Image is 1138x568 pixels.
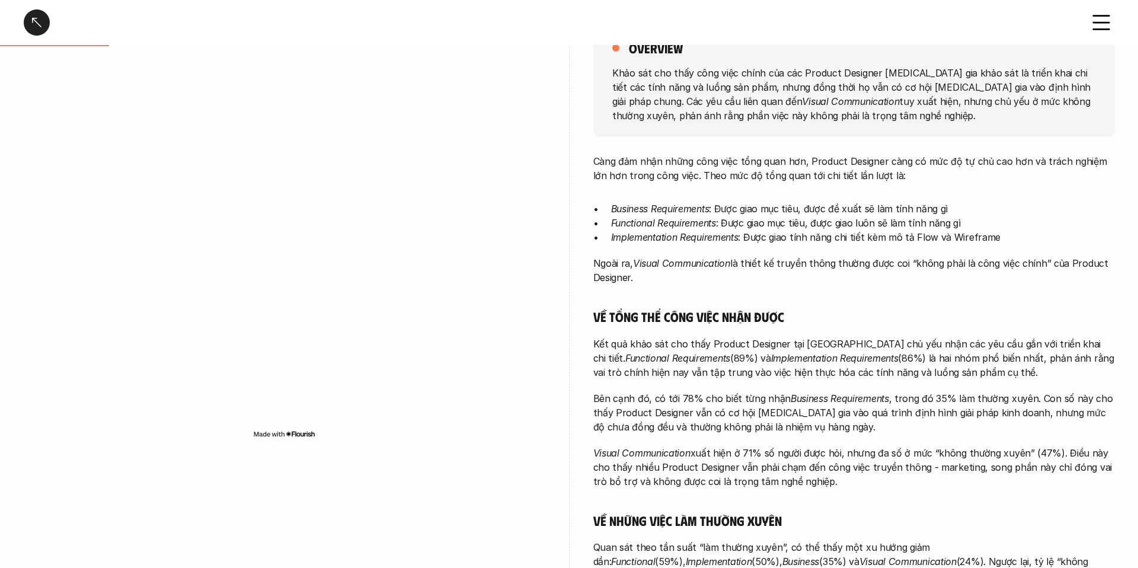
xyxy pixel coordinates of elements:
[593,391,1115,434] p: Bên cạnh đó, có tới 78% cho biết từng nhận , trong đó 35% làm thường xuyên. Con số này cho thấy P...
[802,95,899,107] em: Visual Communication
[611,230,1115,244] p: : Được giao tính năng chi tiết kèm mô tả Flow và Wireframe
[611,216,1115,230] p: : Được giao mục tiêu, được giao luôn sẽ làm tính năng gì
[611,556,655,567] em: Functional
[611,231,739,243] em: Implementation Requirements
[593,447,691,459] em: Visual Communication
[593,256,1115,285] p: Ngoài ra, là thiết kế truyền thông thường được coi “không phải là công việc chính” của Product De...
[771,352,899,364] em: Implementation Requirements
[859,556,957,567] em: Visual Communication
[611,217,716,229] em: Functional Requirements
[611,202,1115,216] p: : Được giao mục tiêu, được đề xuất sẽ làm tính năng gì
[791,393,889,404] em: Business Requirements
[593,154,1115,183] p: Càng đảm nhận những công việc tổng quan hơn, Product Designer càng có mức độ tự chủ cao hơn và tr...
[686,556,752,567] em: Implementation
[593,337,1115,379] p: Kết quả khảo sát cho thấy Product Designer tại [GEOGRAPHIC_DATA] chủ yếu nhận các yêu cầu gắn với...
[611,203,709,215] em: Business Requirements
[782,556,820,567] em: Business
[593,512,1115,529] h5: Về những việc làm thường xuyên
[593,446,1115,489] p: xuất hiện ở 71% số người được hỏi, nhưng đa số ở mức “không thường xuyên” (47%). Điều này cho thấ...
[625,352,730,364] em: Functional Requirements
[253,429,315,439] img: Made with Flourish
[612,65,1096,122] p: Khảo sát cho thấy công việc chính của các Product Designer [MEDICAL_DATA] gia khảo sát là triển k...
[24,71,545,427] iframe: Interactive or visual content
[633,257,730,269] em: Visual Communication
[593,308,1115,325] h5: Về tổng thể công việc nhận được
[629,40,683,56] h5: overview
